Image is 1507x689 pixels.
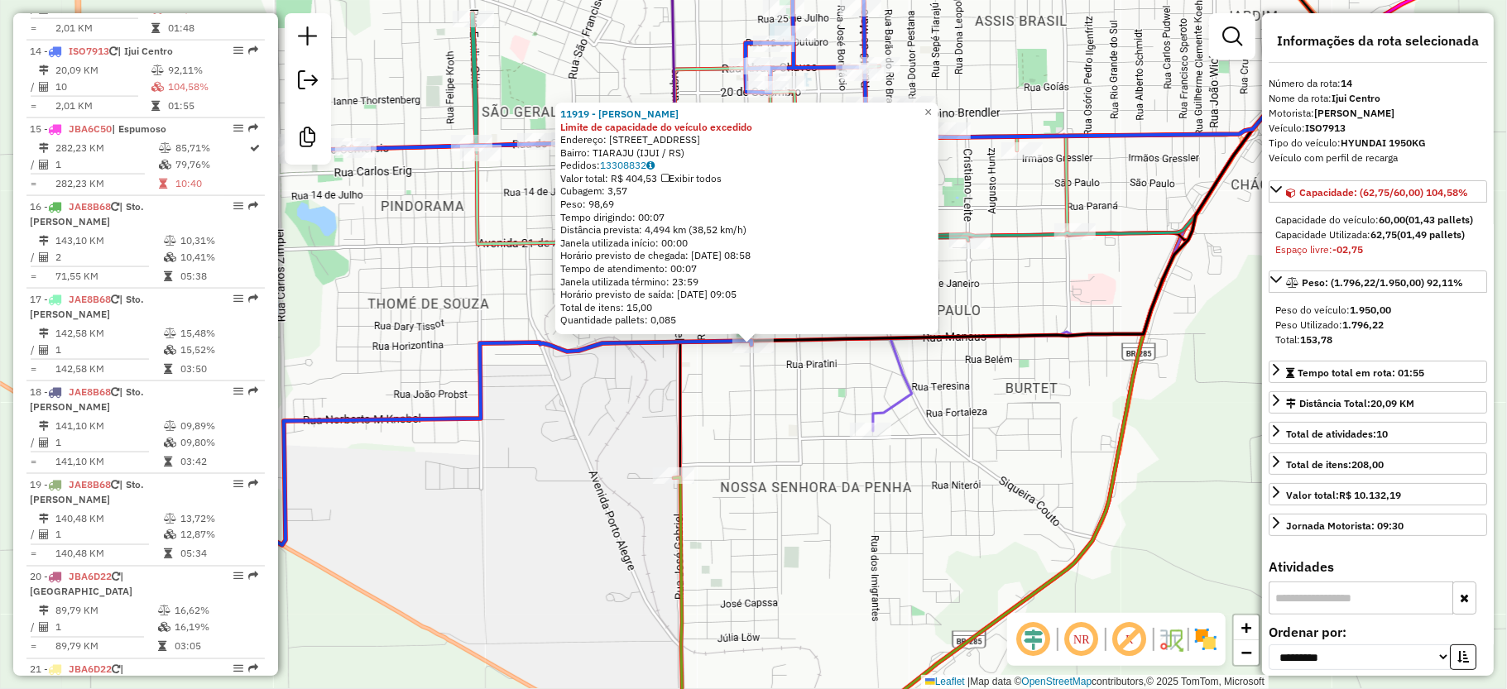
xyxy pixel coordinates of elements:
[1286,457,1384,472] div: Total de itens:
[30,385,144,413] span: | Sto. [PERSON_NAME]
[69,385,111,398] span: JAE8B68
[30,434,38,451] td: /
[1269,361,1487,383] a: Tempo total em rota: 01:55
[1286,428,1388,440] span: Total de atividades:
[248,45,258,55] em: Rota exportada
[30,342,38,358] td: /
[180,342,258,358] td: 15,52%
[248,294,258,304] em: Rota exportada
[55,156,158,173] td: 1
[164,457,172,467] i: Tempo total em rota
[1269,136,1487,151] div: Tipo do veículo:
[109,46,118,56] i: Veículo já utilizado nesta sessão
[560,223,933,237] div: Distância prevista: 4,494 km (38,52 km/h)
[248,664,258,674] em: Rota exportada
[1350,304,1391,316] strong: 1.950,00
[1397,228,1465,241] strong: (01,49 pallets)
[646,160,655,170] i: Observações
[180,325,258,342] td: 15,48%
[175,175,249,192] td: 10:40
[39,530,49,540] i: Total de Atividades
[560,249,933,262] div: Horário previsto de chegada: [DATE] 08:58
[39,345,49,355] i: Total de Atividades
[233,664,243,674] em: Opções
[233,386,243,396] em: Opções
[30,478,144,505] span: | Sto. [PERSON_NAME]
[560,133,933,146] div: Endereço: [STREET_ADDRESS]
[1269,151,1487,165] div: Veículo com perfil de recarga
[174,603,257,620] td: 16,62%
[55,249,163,266] td: 2
[39,514,49,524] i: Distância Total
[164,328,176,338] i: % de utilização do peso
[1342,318,1384,331] strong: 1.796,22
[55,361,163,377] td: 142,58 KM
[159,143,171,153] i: % de utilização do peso
[1370,397,1414,409] span: 20,09 KM
[1022,676,1092,687] a: OpenStreetMap
[69,200,111,213] span: JAE8B68
[55,510,163,527] td: 140,48 KM
[30,639,38,655] td: =
[30,527,38,543] td: /
[164,345,176,355] i: % de utilização da cubagem
[1314,107,1394,119] strong: [PERSON_NAME]
[55,325,163,342] td: 142,58 KM
[111,480,119,490] i: Veículo já utilizado nesta sessão
[1241,642,1252,663] span: −
[560,108,679,120] a: 11919 - [PERSON_NAME]
[1234,640,1259,665] a: Zoom out
[30,79,38,95] td: /
[1269,270,1487,293] a: Peso: (1.796,22/1.950,00) 92,11%
[1341,77,1352,89] strong: 14
[55,98,151,114] td: 2,01 KM
[30,45,173,57] span: 14 -
[919,103,938,122] a: Close popup
[1269,391,1487,414] a: Distância Total:20,09 KM
[180,434,258,451] td: 09,80%
[967,676,970,687] span: |
[39,65,49,75] i: Distância Total
[175,140,249,156] td: 85,71%
[30,98,38,114] td: =
[55,418,163,434] td: 141,10 KM
[1269,180,1487,203] a: Capacidade: (62,75/60,00) 104,58%
[1014,620,1053,659] span: Ocultar deslocamento
[39,252,49,262] i: Total de Atividades
[560,301,933,314] div: Total de itens: 15,00
[1269,91,1487,106] div: Nome da rota:
[233,294,243,304] em: Opções
[248,201,258,211] em: Rota exportada
[111,294,119,304] i: Veículo já utilizado nesta sessão
[39,606,49,616] i: Distância Total
[921,675,1269,689] div: Map data © contributors,© 2025 TomTom, Microsoft
[1269,76,1487,91] div: Número da rota:
[30,249,38,266] td: /
[560,313,933,327] div: Quantidade pallets: 0,085
[1300,333,1332,346] strong: 153,78
[1275,213,1481,227] div: Capacidade do veículo:
[164,252,176,262] i: % de utilização da cubagem
[151,82,164,92] i: % de utilização da cubagem
[69,293,111,305] span: JAE8B68
[39,236,49,246] i: Distância Total
[30,620,38,636] td: /
[1269,514,1487,536] a: Jornada Motorista: 09:30
[1286,396,1414,411] div: Distância Total:
[55,268,163,285] td: 71,55 KM
[180,268,258,285] td: 05:38
[69,571,112,583] span: JBA6D22
[1269,206,1487,264] div: Capacidade: (62,75/60,00) 104,58%
[1269,559,1487,575] h4: Atividades
[180,232,258,249] td: 10,31%
[30,175,38,192] td: =
[55,453,163,470] td: 141,10 KM
[30,200,144,227] span: 16 -
[661,172,722,184] span: Exibir todos
[1275,304,1391,316] span: Peso do veículo:
[248,123,258,133] em: Rota exportada
[1275,333,1481,347] div: Total:
[1376,428,1388,440] strong: 10
[30,546,38,562] td: =
[600,159,655,171] a: 13308832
